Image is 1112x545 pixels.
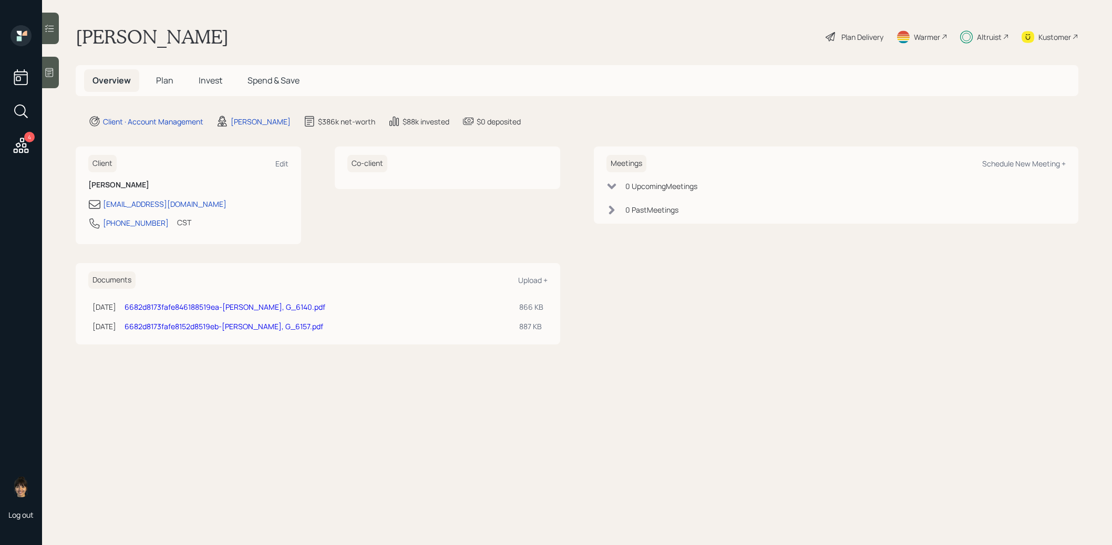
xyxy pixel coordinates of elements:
[88,271,136,289] h6: Documents
[841,32,883,43] div: Plan Delivery
[199,75,222,86] span: Invest
[977,32,1002,43] div: Altruist
[275,159,289,169] div: Edit
[606,155,646,172] h6: Meetings
[88,155,117,172] h6: Client
[177,217,191,228] div: CST
[518,275,548,285] div: Upload +
[92,75,131,86] span: Overview
[625,181,697,192] div: 0 Upcoming Meeting s
[403,116,449,127] div: $88k invested
[24,132,35,142] div: 4
[477,116,521,127] div: $0 deposited
[103,217,169,228] div: [PHONE_NUMBER]
[1038,32,1071,43] div: Kustomer
[88,181,289,190] h6: [PERSON_NAME]
[125,302,325,312] a: 6682d8173fafe846188519ea-[PERSON_NAME], G_6140.pdf
[125,321,323,331] a: 6682d8173fafe8152d8519eb-[PERSON_NAME], G_6157.pdf
[914,32,940,43] div: Warmer
[625,204,678,215] div: 0 Past Meeting s
[11,476,32,497] img: treva-nostdahl-headshot.png
[248,75,300,86] span: Spend & Save
[156,75,173,86] span: Plan
[76,25,229,48] h1: [PERSON_NAME]
[982,159,1066,169] div: Schedule New Meeting +
[318,116,375,127] div: $386k net-worth
[103,198,226,209] div: [EMAIL_ADDRESS][DOMAIN_NAME]
[519,321,543,332] div: 887 KB
[231,116,291,127] div: [PERSON_NAME]
[519,301,543,312] div: 866 KB
[92,321,116,332] div: [DATE]
[347,155,387,172] h6: Co-client
[92,301,116,312] div: [DATE]
[8,510,34,520] div: Log out
[103,116,203,127] div: Client · Account Management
